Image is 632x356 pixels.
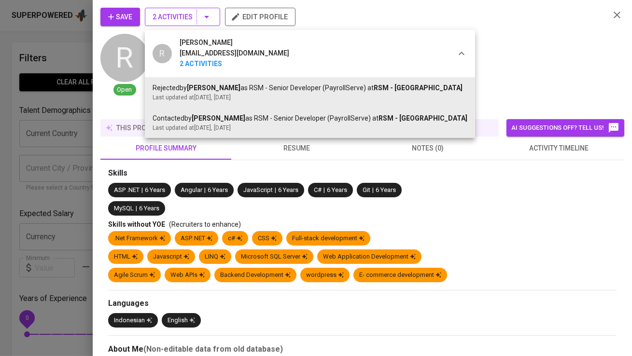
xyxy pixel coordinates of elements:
span: RSM - [GEOGRAPHIC_DATA] [374,84,463,92]
b: 2 Activities [180,59,289,69]
div: Contacted by as RSM - Senior Developer (PayrollServe) at [153,113,467,123]
span: RSM - [GEOGRAPHIC_DATA] [379,114,467,122]
span: [PERSON_NAME] [180,38,233,48]
div: [EMAIL_ADDRESS][DOMAIN_NAME] [180,48,289,59]
div: Last updated at [DATE] , [DATE] [153,93,467,102]
div: Rejected by as RSM - Senior Developer (PayrollServe) at [153,83,467,93]
div: Last updated at [DATE] , [DATE] [153,123,467,132]
div: R [153,44,172,63]
b: [PERSON_NAME] [192,114,245,122]
b: [PERSON_NAME] [187,84,240,92]
div: R[PERSON_NAME][EMAIL_ADDRESS][DOMAIN_NAME]2 Activities [145,30,475,77]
